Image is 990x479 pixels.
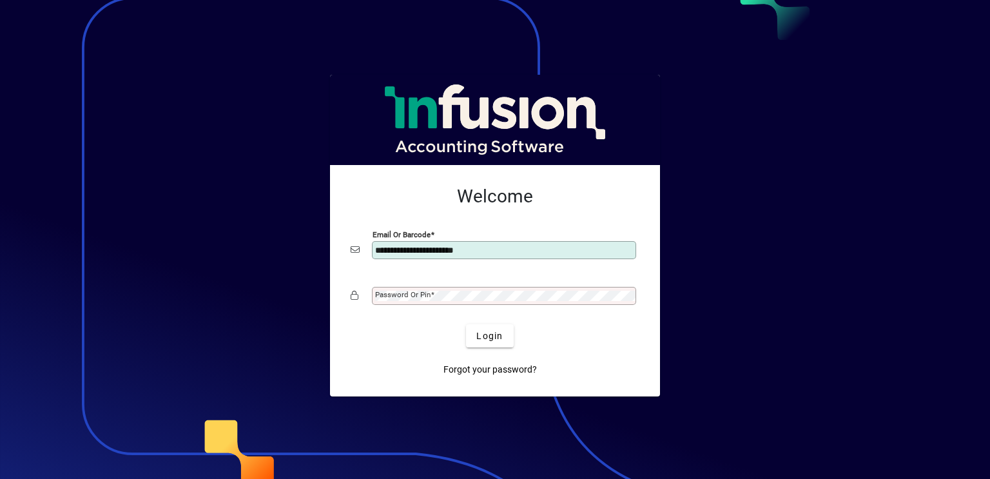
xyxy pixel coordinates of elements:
span: Forgot your password? [443,363,537,376]
span: Login [476,329,503,343]
button: Login [466,324,513,347]
mat-label: Password or Pin [375,290,431,299]
mat-label: Email or Barcode [373,230,431,239]
h2: Welcome [351,186,639,208]
a: Forgot your password? [438,358,542,381]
